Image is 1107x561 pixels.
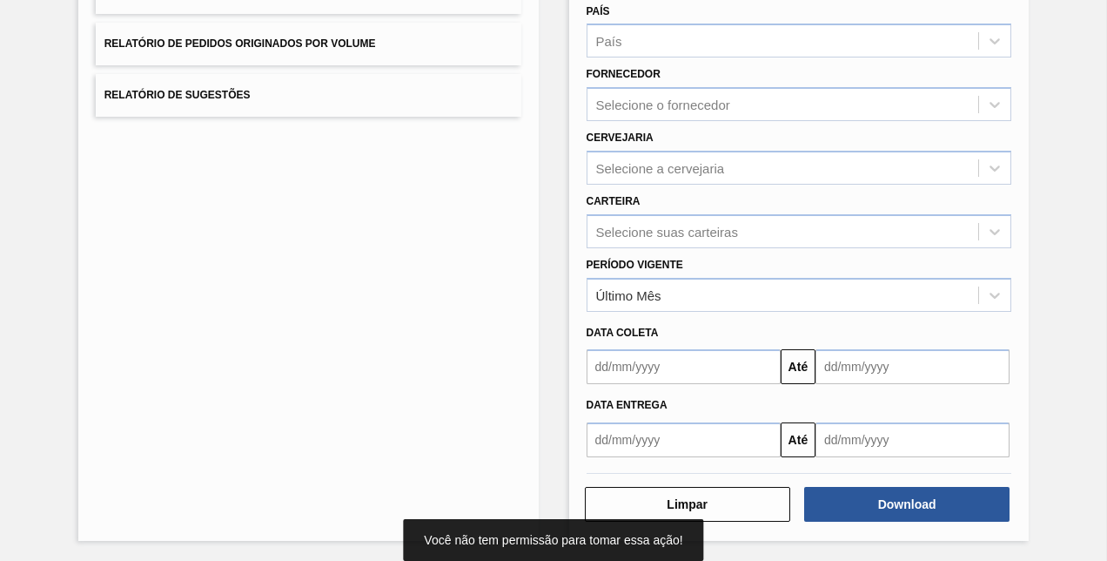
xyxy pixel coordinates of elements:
div: Selecione suas carteiras [596,224,738,239]
button: Limpar [585,487,790,522]
input: dd/mm/yyyy [815,349,1010,384]
button: Relatório de Sugestões [96,74,521,117]
span: Data entrega [587,399,668,411]
div: Selecione o fornecedor [596,98,730,112]
div: País [596,34,622,49]
input: dd/mm/yyyy [587,349,781,384]
div: Último Mês [596,287,661,302]
label: Período Vigente [587,259,683,271]
span: Você não tem permissão para tomar essa ação! [424,533,682,547]
input: dd/mm/yyyy [587,422,781,457]
label: Fornecedor [587,68,661,80]
span: Relatório de Sugestões [104,89,251,101]
span: Data coleta [587,327,659,339]
button: Até [781,422,815,457]
button: Download [804,487,1010,522]
div: Selecione a cervejaria [596,160,725,175]
button: Até [781,349,815,384]
label: Carteira [587,195,641,207]
input: dd/mm/yyyy [815,422,1010,457]
label: País [587,5,610,17]
span: Relatório de Pedidos Originados por Volume [104,37,376,50]
label: Cervejaria [587,132,654,144]
button: Relatório de Pedidos Originados por Volume [96,23,521,65]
